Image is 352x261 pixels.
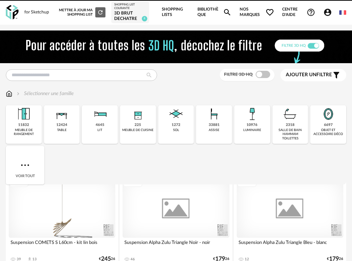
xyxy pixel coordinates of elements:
[6,146,44,184] div: Voir tout
[15,105,32,123] img: Meuble%20de%20rangement.png
[312,128,344,136] div: objet et accessoire déco
[15,90,74,97] div: Sélectionner une famille
[286,72,316,77] span: Ajouter un
[339,9,346,16] img: fr
[205,105,223,123] img: Assise.png
[97,128,102,132] div: lit
[24,9,49,15] div: for Sketchup
[9,238,115,252] div: Suspension COMETS S L60cm - kit lin bois
[247,123,257,127] div: 10976
[173,128,179,132] div: sol
[224,72,253,77] span: Filtre 3D HQ
[57,128,67,132] div: table
[59,7,105,17] div: Mettre à jour ma Shopping List
[265,8,274,17] span: Heart Outline icon
[237,238,343,252] div: Suspension Alpha Zulu Triangle Bleu - blanc
[286,123,295,127] div: 2318
[114,11,146,22] div: 3D Brut Dechatre
[56,123,67,127] div: 12424
[15,90,21,97] img: svg+xml;base64,PHN2ZyB3aWR0aD0iMTYiIGhlaWdodD0iMTYiIHZpZXdCb3g9IjAgMCAxNiAxNiIgZmlsbD0ibm9uZSIgeG...
[123,238,229,252] div: Suspension Alpha Zulu Triangle Noir - noir
[97,10,104,14] span: Refresh icon
[172,123,180,127] div: 1272
[114,3,146,22] a: Shopping List courante 3D Brut Dechatre 8
[223,8,232,17] span: Magnify icon
[323,8,332,17] span: Account Circle icon
[135,123,141,127] div: 225
[243,105,261,123] img: Luminaire.png
[122,128,153,132] div: meuble de cuisine
[282,7,315,17] span: Centre d'aideHelp Circle Outline icon
[6,90,12,97] img: svg+xml;base64,PHN2ZyB3aWR0aD0iMTYiIGhlaWdodD0iMTciIHZpZXdCb3g9IjAgMCAxNiAxNyIgZmlsbD0ibm9uZSIgeG...
[286,72,332,78] span: filtre
[281,105,299,123] img: Salle%20de%20bain.png
[129,105,147,123] img: Rangement.png
[209,123,220,127] div: 33881
[243,128,261,132] div: luminaire
[53,105,71,123] img: Table.png
[324,123,333,127] div: 6697
[6,5,19,20] img: OXP
[142,16,147,21] span: 8
[8,128,40,136] div: meuble de rangement
[19,159,31,171] img: more.7b13dc1.svg
[320,105,337,123] img: Miroir.png
[96,123,104,127] div: 4645
[280,69,346,81] button: Ajouter unfiltre Filter icon
[167,105,185,123] img: Sol.png
[209,128,219,132] div: assise
[323,8,335,17] span: Account Circle icon
[275,128,306,140] div: salle de bain hammam toilettes
[307,8,315,17] span: Help Circle Outline icon
[332,71,341,79] span: Filter icon
[18,123,29,127] div: 11832
[91,105,109,123] img: Literie.png
[114,3,146,11] div: Shopping List courante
